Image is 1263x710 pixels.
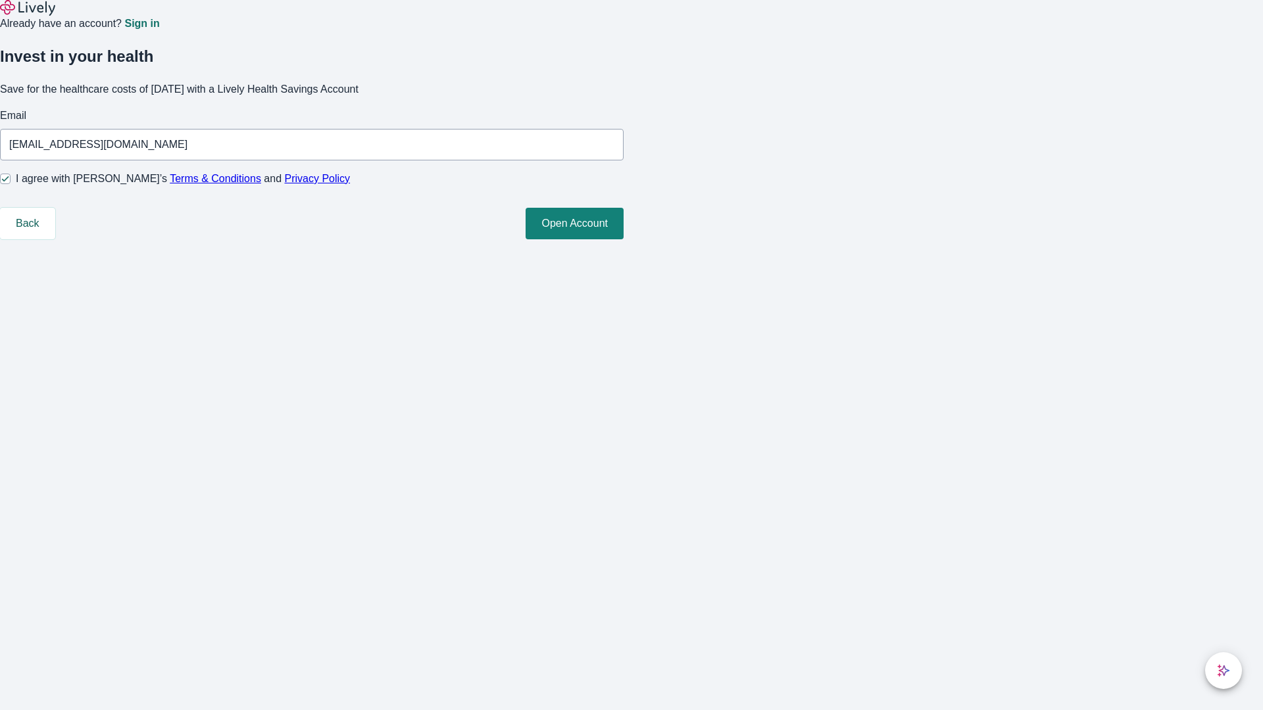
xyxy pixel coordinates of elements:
svg: Lively AI Assistant [1217,664,1230,677]
a: Sign in [124,18,159,29]
button: chat [1205,652,1242,689]
span: I agree with [PERSON_NAME]’s and [16,171,350,187]
a: Terms & Conditions [170,173,261,184]
button: Open Account [526,208,624,239]
a: Privacy Policy [285,173,351,184]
